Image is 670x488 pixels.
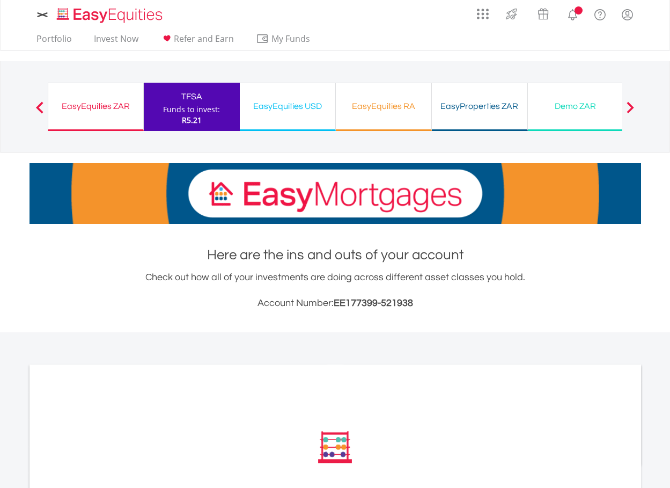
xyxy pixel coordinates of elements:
div: EasyProperties ZAR [438,99,521,114]
span: EE177399-521938 [334,298,413,308]
a: Invest Now [90,33,143,50]
span: My Funds [256,32,326,46]
div: EasyEquities RA [342,99,425,114]
img: grid-menu-icon.svg [477,8,489,20]
img: EasyEquities_Logo.png [55,6,167,24]
div: Funds to invest: [163,104,220,115]
a: AppsGrid [470,3,496,20]
a: Vouchers [527,3,559,23]
a: FAQ's and Support [586,3,614,24]
span: R5.21 [182,115,202,125]
h1: Here are the ins and outs of your account [30,245,641,265]
div: Check out how all of your investments are doing across different asset classes you hold. [30,270,641,311]
div: EasyEquities USD [246,99,329,114]
a: Notifications [559,3,586,24]
span: Refer and Earn [174,33,234,45]
div: EasyEquities ZAR [55,99,137,114]
img: thrive-v2.svg [503,5,520,23]
button: Previous [29,107,50,118]
img: vouchers-v2.svg [534,5,552,23]
a: Home page [53,3,167,24]
a: My Profile [614,3,641,26]
h3: Account Number: [30,296,641,311]
a: Portfolio [32,33,76,50]
button: Next [620,107,641,118]
a: Refer and Earn [156,33,238,50]
div: TFSA [150,89,233,104]
img: EasyMortage Promotion Banner [30,163,641,224]
div: Demo ZAR [534,99,617,114]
